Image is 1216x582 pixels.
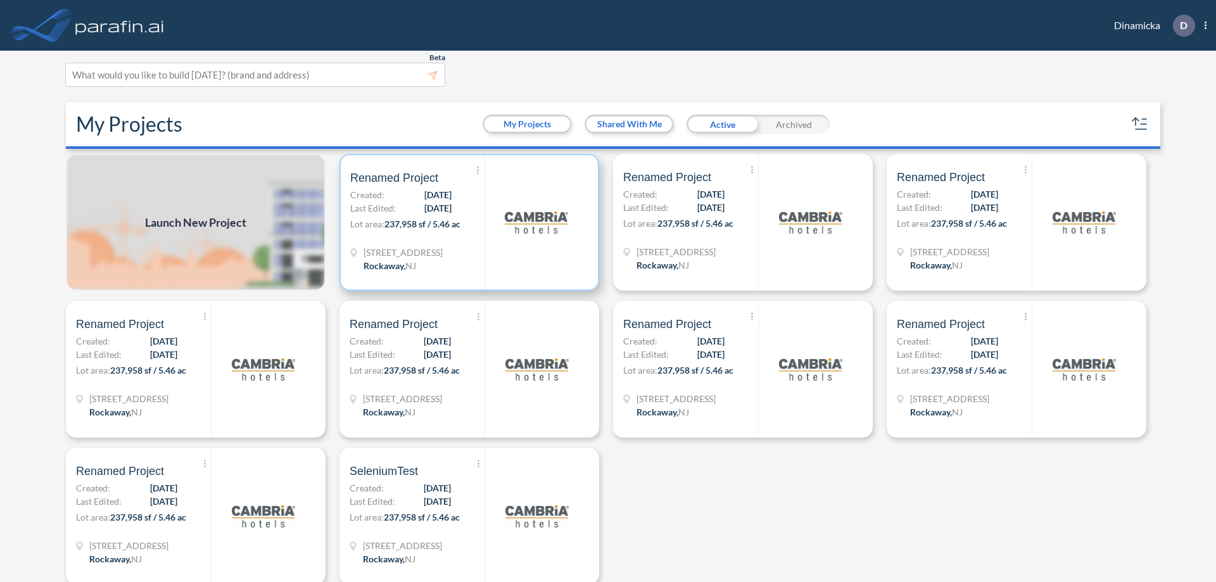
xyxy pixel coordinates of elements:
img: logo [505,484,569,548]
span: 321 Mt Hope Ave [636,392,716,405]
span: 237,958 sf / 5.46 ac [384,512,460,522]
span: 321 Mt Hope Ave [636,245,716,258]
span: [DATE] [697,201,725,214]
span: Lot area: [350,218,384,229]
img: logo [73,13,167,38]
span: Renamed Project [897,170,985,185]
span: Lot area: [76,365,110,376]
img: add [66,154,326,291]
span: Last Edited: [623,201,669,214]
span: Created: [76,334,110,348]
span: Rockaway , [89,407,131,417]
span: Renamed Project [623,170,711,185]
span: Lot area: [897,218,931,229]
span: Rockaway , [89,554,131,564]
span: NJ [952,260,963,270]
span: Renamed Project [350,317,438,332]
div: Active [687,115,758,134]
span: [DATE] [424,481,451,495]
span: 321 Mt Hope Ave [89,539,168,552]
span: Launch New Project [145,214,246,231]
div: Dinamicka [1095,15,1206,37]
img: logo [505,338,569,401]
button: sort [1130,114,1150,134]
span: Created: [897,334,931,348]
span: Created: [350,334,384,348]
span: [DATE] [971,348,998,361]
span: Created: [623,334,657,348]
span: Rockaway , [910,407,952,417]
span: [DATE] [150,348,177,361]
span: Rockaway , [910,260,952,270]
span: Created: [350,188,384,201]
span: Last Edited: [350,201,396,215]
span: Renamed Project [623,317,711,332]
img: logo [1053,191,1116,254]
h2: My Projects [76,112,182,136]
div: Rockaway, NJ [89,552,142,566]
span: Last Edited: [76,495,122,508]
span: [DATE] [424,334,451,348]
a: Launch New Project [66,154,326,291]
span: NJ [952,407,963,417]
span: Lot area: [350,512,384,522]
span: Created: [897,187,931,201]
span: 237,958 sf / 5.46 ac [384,218,460,229]
span: Lot area: [76,512,110,522]
div: Rockaway, NJ [636,405,689,419]
span: 321 Mt Hope Ave [364,246,443,259]
span: Rockaway , [636,407,678,417]
span: Created: [76,481,110,495]
span: 321 Mt Hope Ave [363,392,442,405]
span: [DATE] [424,201,452,215]
span: Lot area: [897,365,931,376]
span: NJ [678,407,689,417]
span: NJ [405,554,415,564]
img: logo [779,191,842,254]
span: 237,958 sf / 5.46 ac [110,512,186,522]
span: 321 Mt Hope Ave [910,392,989,405]
span: NJ [405,260,416,271]
div: Rockaway, NJ [636,258,689,272]
img: logo [779,338,842,401]
span: Last Edited: [76,348,122,361]
div: Rockaway, NJ [910,258,963,272]
span: Renamed Project [350,170,438,186]
span: Lot area: [623,218,657,229]
span: Renamed Project [897,317,985,332]
div: Rockaway, NJ [910,405,963,419]
p: D [1180,20,1187,31]
span: [DATE] [697,187,725,201]
span: Renamed Project [76,464,164,479]
span: [DATE] [971,334,998,348]
img: logo [232,484,295,548]
span: Last Edited: [350,348,395,361]
img: logo [505,191,568,254]
span: 237,958 sf / 5.46 ac [657,218,733,229]
span: [DATE] [150,334,177,348]
span: Rockaway , [363,407,405,417]
span: Created: [623,187,657,201]
span: 237,958 sf / 5.46 ac [931,365,1007,376]
span: [DATE] [424,495,451,508]
div: Rockaway, NJ [363,552,415,566]
span: SeleniumTest [350,464,418,479]
button: My Projects [484,117,570,132]
span: 321 Mt Hope Ave [89,392,168,405]
span: [DATE] [150,495,177,508]
span: Last Edited: [897,201,942,214]
span: Rockaway , [363,554,405,564]
span: Lot area: [623,365,657,376]
span: Last Edited: [623,348,669,361]
div: Archived [758,115,830,134]
span: Rockaway , [364,260,405,271]
span: NJ [131,554,142,564]
span: 321 Mt Hope Ave [910,245,989,258]
span: [DATE] [424,188,452,201]
span: [DATE] [424,348,451,361]
span: Rockaway , [636,260,678,270]
span: Beta [429,53,445,63]
span: [DATE] [971,201,998,214]
span: [DATE] [697,334,725,348]
img: logo [232,338,295,401]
